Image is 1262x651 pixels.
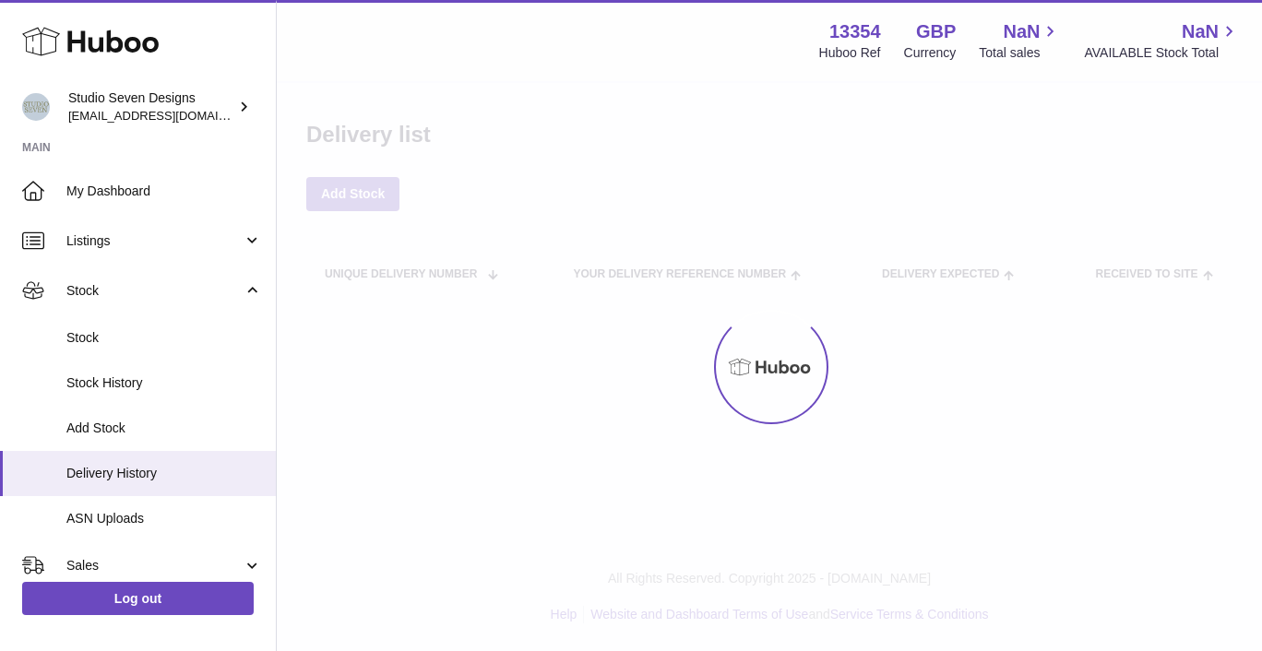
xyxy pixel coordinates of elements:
[22,582,254,615] a: Log out
[829,19,881,44] strong: 13354
[1182,19,1219,44] span: NaN
[66,329,262,347] span: Stock
[66,183,262,200] span: My Dashboard
[66,465,262,482] span: Delivery History
[904,44,957,62] div: Currency
[66,420,262,437] span: Add Stock
[979,19,1061,62] a: NaN Total sales
[819,44,881,62] div: Huboo Ref
[66,374,262,392] span: Stock History
[916,19,956,44] strong: GBP
[66,282,243,300] span: Stock
[66,510,262,527] span: ASN Uploads
[1084,19,1240,62] a: NaN AVAILABLE Stock Total
[68,108,271,123] span: [EMAIL_ADDRESS][DOMAIN_NAME]
[1084,44,1240,62] span: AVAILABLE Stock Total
[68,89,234,124] div: Studio Seven Designs
[979,44,1061,62] span: Total sales
[66,557,243,574] span: Sales
[66,232,243,250] span: Listings
[1003,19,1040,44] span: NaN
[22,93,50,121] img: contact.studiosevendesigns@gmail.com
